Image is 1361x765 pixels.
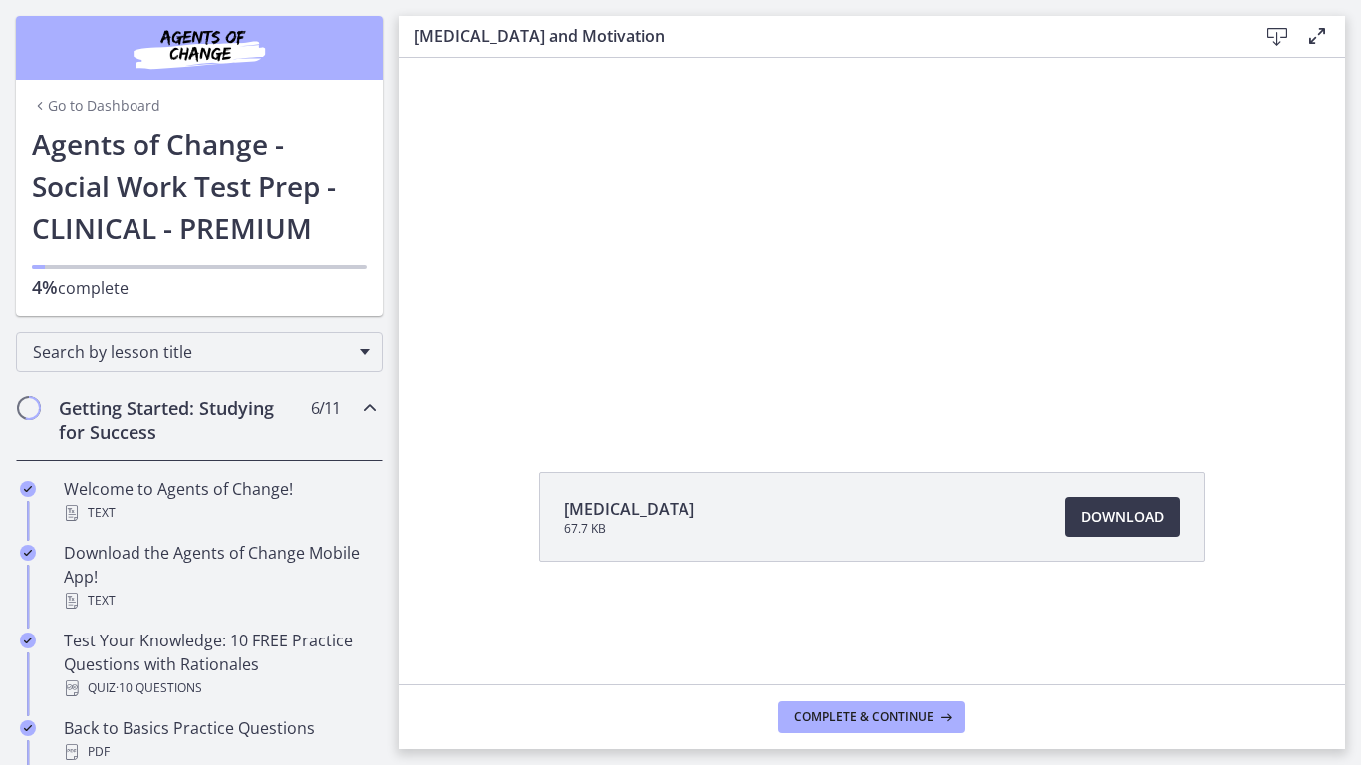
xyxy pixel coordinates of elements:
[16,332,383,372] div: Search by lesson title
[64,541,375,613] div: Download the Agents of Change Mobile App!
[64,676,375,700] div: Quiz
[64,501,375,525] div: Text
[20,545,36,561] i: Completed
[564,497,694,521] span: [MEDICAL_DATA]
[311,396,340,420] span: 6 / 11
[32,124,367,249] h1: Agents of Change - Social Work Test Prep - CLINICAL - PREMIUM
[778,701,965,733] button: Complete & continue
[64,740,375,764] div: PDF
[64,477,375,525] div: Welcome to Agents of Change!
[32,96,160,116] a: Go to Dashboard
[399,58,1345,426] iframe: Video Lesson
[64,716,375,764] div: Back to Basics Practice Questions
[33,341,350,363] span: Search by lesson title
[80,24,319,72] img: Agents of Change Social Work Test Prep
[1065,497,1180,537] a: Download
[20,633,36,648] i: Completed
[59,396,302,444] h2: Getting Started: Studying for Success
[564,521,694,537] span: 67.7 KB
[414,24,1225,48] h3: [MEDICAL_DATA] and Motivation
[32,275,367,300] p: complete
[64,629,375,700] div: Test Your Knowledge: 10 FREE Practice Questions with Rationales
[20,481,36,497] i: Completed
[1081,505,1164,529] span: Download
[20,720,36,736] i: Completed
[794,709,934,725] span: Complete & continue
[64,589,375,613] div: Text
[116,676,202,700] span: · 10 Questions
[32,275,58,299] span: 4%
